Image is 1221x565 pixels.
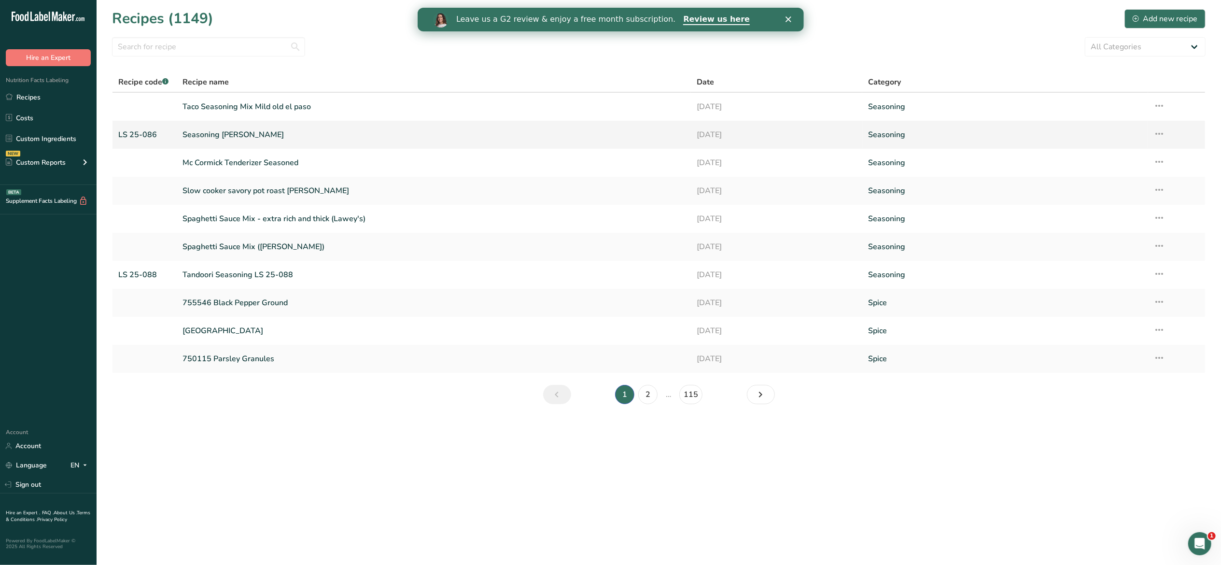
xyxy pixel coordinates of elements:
a: Spice [868,293,1142,313]
a: Next page [747,385,775,404]
a: Seasoning [868,265,1142,285]
span: Recipe name [182,76,229,88]
a: Spice [868,349,1142,369]
a: Seasoning [PERSON_NAME] [182,125,685,145]
a: Terms & Conditions . [6,509,90,523]
input: Search for recipe [112,37,305,56]
span: Date [697,76,714,88]
a: Slow cooker savory pot roast [PERSON_NAME] [182,181,685,201]
a: [DATE] [697,349,856,369]
div: BETA [6,189,21,195]
a: About Us . [54,509,77,516]
div: EN [70,460,91,471]
a: Page 2. [638,385,658,404]
div: Custom Reports [6,157,66,168]
a: Seasoning [868,181,1142,201]
a: Seasoning [868,125,1142,145]
div: Powered By FoodLabelMaker © 2025 All Rights Reserved [6,538,91,550]
a: [DATE] [697,293,856,313]
button: Hire an Expert [6,49,91,66]
span: 1 [1208,532,1216,540]
a: Previous page [543,385,571,404]
a: Spaghetti Sauce Mix - extra rich and thick (Lawey's) [182,209,685,229]
a: Mc Cormick Tenderizer Seasoned [182,153,685,173]
a: [DATE] [697,237,856,257]
a: 755546 Black Pepper Ground [182,293,685,313]
iframe: Intercom live chat [1188,532,1211,555]
a: FAQ . [42,509,54,516]
a: Language [6,457,47,474]
a: LS 25-086 [118,125,171,145]
a: Seasoning [868,97,1142,117]
div: Add new recipe [1133,13,1197,25]
a: 750115 Parsley Granules [182,349,685,369]
a: Seasoning [868,153,1142,173]
a: [DATE] [697,265,856,285]
div: NEW [6,151,20,156]
iframe: Intercom live chat banner [418,8,804,31]
a: [GEOGRAPHIC_DATA] [182,321,685,341]
a: [DATE] [697,153,856,173]
span: Recipe code [118,77,168,87]
a: [DATE] [697,125,856,145]
h1: Recipes (1149) [112,8,213,29]
button: Add new recipe [1124,9,1206,28]
a: Privacy Policy [37,516,67,523]
a: [DATE] [697,209,856,229]
a: Spaghetti Sauce Mix ([PERSON_NAME]) [182,237,685,257]
a: Seasoning [868,237,1142,257]
a: Hire an Expert . [6,509,40,516]
a: Tandoori Seasoning LS 25-088 [182,265,685,285]
span: Category [868,76,901,88]
a: LS 25-088 [118,265,171,285]
a: Seasoning [868,209,1142,229]
a: [DATE] [697,97,856,117]
a: Taco Seasoning Mix Mild old el paso [182,97,685,117]
a: Page 115. [679,385,702,404]
a: [DATE] [697,321,856,341]
a: Spice [868,321,1142,341]
a: [DATE] [697,181,856,201]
